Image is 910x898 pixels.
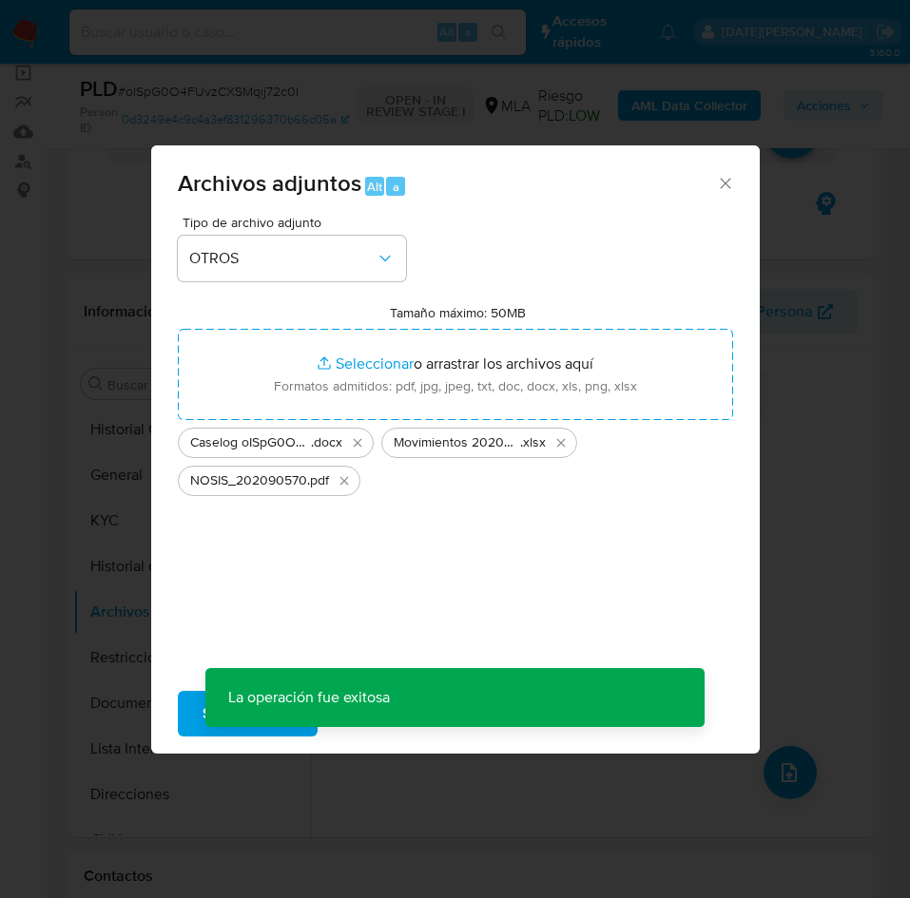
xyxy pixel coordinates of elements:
span: Subir archivo [203,693,293,735]
span: Tipo de archivo adjunto [183,216,411,229]
span: OTROS [189,249,376,268]
p: La operación fue exitosa [205,668,413,727]
ul: Archivos seleccionados [178,420,733,496]
span: Caselog oISpG0O4FUvzCXSMqij72c0I [190,433,311,452]
span: a [393,178,399,196]
button: Subir archivo [178,691,318,736]
span: .docx [311,433,342,452]
span: Alt [367,178,382,196]
button: Eliminar Movimientos 202090570.xlsx [550,431,572,454]
span: Archivos adjuntos [178,166,361,200]
button: Eliminar NOSIS_202090570.pdf [333,469,356,492]
label: Tamaño máximo: 50MB [390,304,526,321]
button: OTROS [178,236,406,281]
button: Cerrar [716,174,733,191]
span: Movimientos 202090570 [394,433,520,452]
button: Eliminar Caselog oISpG0O4FUvzCXSMqij72c0I.docx [346,431,369,454]
span: NOSIS_202090570 [190,471,307,490]
span: .xlsx [520,433,546,452]
span: .pdf [307,471,329,490]
span: Cancelar [350,693,412,735]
